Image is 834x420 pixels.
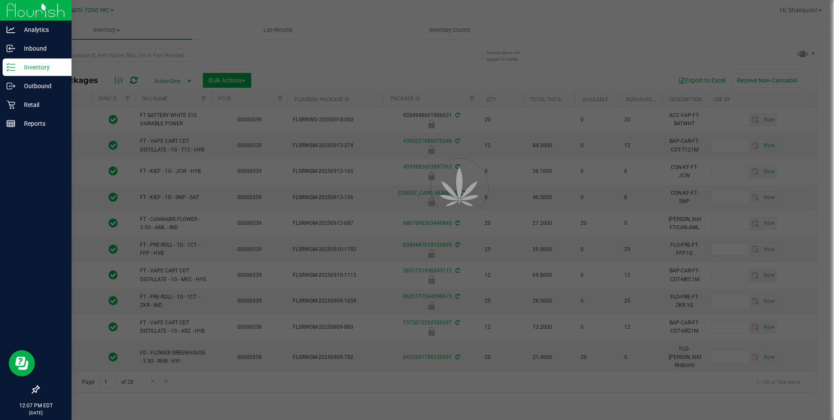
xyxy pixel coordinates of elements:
[7,100,15,109] inline-svg: Retail
[9,350,35,376] iframe: Resource center
[7,119,15,128] inline-svg: Reports
[7,25,15,34] inline-svg: Analytics
[15,81,68,91] p: Outbound
[4,402,68,410] p: 12:07 PM EDT
[4,410,68,416] p: [DATE]
[15,100,68,110] p: Retail
[7,82,15,90] inline-svg: Outbound
[15,118,68,129] p: Reports
[15,62,68,72] p: Inventory
[7,63,15,72] inline-svg: Inventory
[7,44,15,53] inline-svg: Inbound
[15,43,68,54] p: Inbound
[15,24,68,35] p: Analytics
